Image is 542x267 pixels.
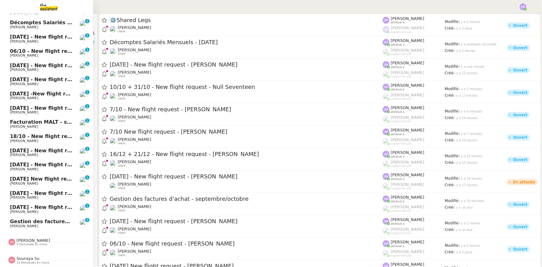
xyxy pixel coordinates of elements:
[513,24,527,27] div: Ouvert
[80,120,88,128] img: users%2FyAaYa0thh1TqqME0LKuif5ROJi43%2Favatar%2F3a825d04-53b1-4b39-9daa-af456df7ce53
[458,87,482,91] span: il y a 5 minutes
[453,139,477,142] span: il y a 14 heures
[391,195,424,200] span: [PERSON_NAME]
[453,94,477,97] span: il y a 13 heures
[383,16,445,24] app-user-label: attribué à
[8,257,15,264] img: svg
[86,48,89,53] p: 1
[85,175,89,180] nz-badge-sup: 1
[391,182,424,187] span: [PERSON_NAME]
[118,75,125,78] span: client
[445,154,458,158] span: Modifié
[383,48,445,56] app-user-label: suppervisé par
[383,217,445,225] app-user-label: attribué à
[118,92,151,97] span: [PERSON_NAME]
[10,82,38,86] span: [PERSON_NAME]
[445,26,453,30] span: Créé
[80,35,88,43] img: users%2FC9SBsJ0duuaSgpQFj5LgoEX8n0o2%2Favatar%2Fec9d51b8-9413-4189-adfb-7be4d8c96a3c
[10,20,118,25] span: Décomptes Salariés Mensuels - [DATE]
[383,205,389,212] img: users%2FoFdbodQ3TgNoWt9kP3GXAs5oaCq1%2Favatar%2Fprofile-pic.png
[445,42,458,46] span: Modifié
[80,63,88,71] img: users%2FC9SBsJ0duuaSgpQFj5LgoEX8n0o2%2Favatar%2Fec9d51b8-9413-4189-adfb-7be4d8c96a3c
[458,20,481,24] span: il y a 2 heures
[383,183,389,190] img: users%2FoFdbodQ3TgNoWt9kP3GXAs5oaCq1%2Favatar%2Fprofile-pic.png
[80,49,88,58] img: users%2FC9SBsJ0duuaSgpQFj5LgoEX8n0o2%2Favatar%2Fec9d51b8-9413-4189-adfb-7be4d8c96a3c
[86,62,89,67] p: 1
[383,38,445,46] app-user-label: attribué à
[383,26,389,33] img: svg
[383,240,445,248] app-user-label: attribué à
[10,125,38,129] span: [PERSON_NAME]
[85,118,89,123] nz-badge-sup: 1
[383,93,445,101] app-user-label: suppervisé par
[110,129,383,135] span: 7/10 New flight request - [PERSON_NAME]
[458,132,482,136] span: il y a 7 minutes
[10,153,38,157] span: [PERSON_NAME]
[110,182,116,189] img: users%2FC9SBsJ0duuaSgpQFj5LgoEX8n0o2%2Favatar%2Fec9d51b8-9413-4189-adfb-7be4d8c96a3c
[118,48,151,52] span: [PERSON_NAME]
[10,162,138,168] span: [DATE] - New flight request - [PERSON_NAME]
[80,77,88,86] img: users%2FC9SBsJ0duuaSgpQFj5LgoEX8n0o2%2Favatar%2Fec9d51b8-9413-4189-adfb-7be4d8c96a3c
[110,204,383,212] app-user-detailed-label: client
[391,164,412,168] span: suppervisé par
[80,205,88,214] img: users%2FC9SBsJ0duuaSgpQFj5LgoEX8n0o2%2Favatar%2Fec9d51b8-9413-4189-adfb-7be4d8c96a3c
[86,147,89,152] p: 1
[16,261,49,265] span: 14 demandes en cours
[383,160,445,168] app-user-label: suppervisé par
[10,76,138,82] span: [DATE] - New flight request - [PERSON_NAME]
[513,203,527,206] div: Ouvert
[80,134,88,143] img: users%2FC9SBsJ0duuaSgpQFj5LgoEX8n0o2%2Favatar%2Fec9d51b8-9413-4189-adfb-7be4d8c96a3c
[445,160,453,165] span: Créé
[391,245,404,248] span: attribué à
[391,187,412,190] span: suppervisé par
[383,205,445,213] app-user-label: suppervisé par
[391,232,412,235] span: suppervisé par
[453,27,472,30] span: il y a 3 mois
[445,199,458,203] span: Modifié
[513,180,535,184] div: En attente
[110,92,383,100] app-user-detailed-label: client
[86,33,89,39] p: 1
[383,160,389,167] img: users%2FoFdbodQ3TgNoWt9kP3GXAs5oaCq1%2Favatar%2Fprofile-pic.png
[110,26,116,33] img: users%2FC9SBsJ0duuaSgpQFj5LgoEX8n0o2%2Favatar%2Fec9d51b8-9413-4189-adfb-7be4d8c96a3c
[85,90,89,94] nz-badge-sup: 1
[383,93,389,100] img: users%2FoFdbodQ3TgNoWt9kP3GXAs5oaCq1%2Favatar%2Fprofile-pic.png
[391,53,412,56] span: suppervisé par
[383,138,389,145] img: users%2FoFdbodQ3TgNoWt9kP3GXAs5oaCq1%2Favatar%2Fprofile-pic.png
[10,176,134,182] span: [DATE] New flight request - [PERSON_NAME]
[110,196,383,202] span: Gestion des factures d'achat - septembre/octobre
[445,205,453,209] span: Créé
[458,65,485,68] span: il y a une minute
[391,75,412,78] span: suppervisé par
[383,25,445,34] app-user-label: suppervisé par
[513,68,527,72] div: Ouvert
[118,159,151,164] span: [PERSON_NAME]
[118,182,151,186] span: [PERSON_NAME]
[118,70,151,75] span: [PERSON_NAME]
[16,238,50,243] span: [PERSON_NAME]
[118,164,125,168] span: client
[391,155,404,159] span: attribué à
[110,48,383,56] app-user-detailed-label: client
[383,83,445,91] app-user-label: attribué à
[10,190,138,196] span: [DATE] - New flight request - [PERSON_NAME]
[118,52,125,56] span: client
[458,199,485,203] span: il y a 10 minutes
[110,241,383,246] span: 06/10 - New flight request - [PERSON_NAME]
[513,113,527,117] div: Ouvert
[391,205,424,209] span: [PERSON_NAME]
[445,109,458,113] span: Modifié
[391,97,412,101] span: suppervisé par
[10,219,149,224] span: Gestion des factures d'achat - septembre/octobre
[110,205,116,212] img: users%2FRqsVXU4fpmdzH7OZdqyP8LuLV9O2%2Favatar%2F0d6ec0de-1f9c-4f7b-9412-5ce95fe5afa7
[110,219,383,224] span: [DATE] - New flight request - [PERSON_NAME]
[10,39,38,44] span: [PERSON_NAME]
[110,107,383,112] span: 7/10 - New flight request - [PERSON_NAME]
[383,196,389,202] img: svg
[110,70,383,78] app-user-detailed-label: client
[110,249,383,257] app-user-detailed-label: client
[391,160,424,164] span: [PERSON_NAME]
[391,120,412,123] span: suppervisé par
[16,256,39,261] span: Souraya Su
[391,70,424,75] span: [PERSON_NAME]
